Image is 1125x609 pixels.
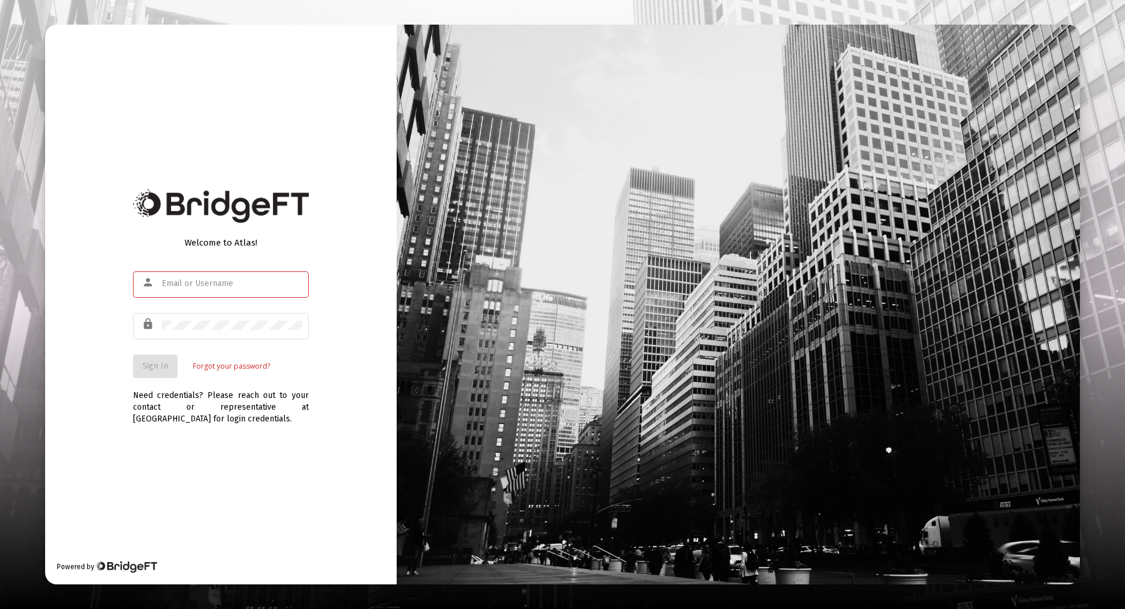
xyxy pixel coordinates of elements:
div: Welcome to Atlas! [133,237,309,249]
button: Sign In [133,355,178,378]
img: Bridge Financial Technology Logo [133,189,309,223]
span: Sign In [142,361,168,371]
mat-icon: lock [142,317,156,331]
mat-icon: person [142,275,156,290]
input: Email or Username [162,279,302,288]
div: Powered by [57,561,157,573]
a: Forgot your password? [193,360,270,372]
div: Need credentials? Please reach out to your contact or representative at [GEOGRAPHIC_DATA] for log... [133,378,309,425]
img: Bridge Financial Technology Logo [96,561,157,573]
